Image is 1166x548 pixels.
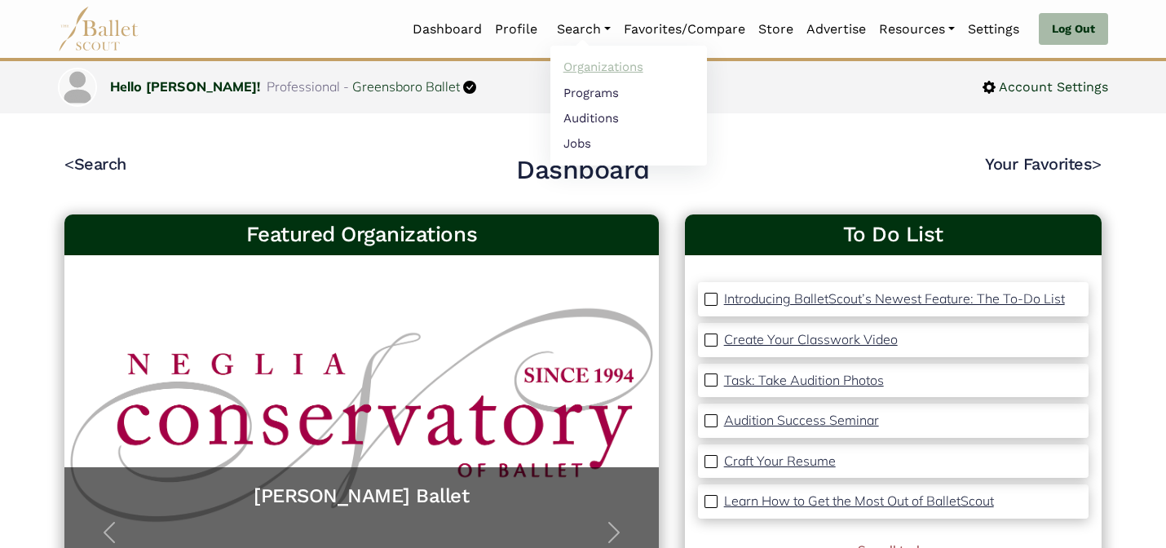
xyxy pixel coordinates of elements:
img: profile picture [60,69,95,105]
p: Audition Success Seminar [724,412,879,428]
span: Professional [267,78,340,95]
a: Resources [872,12,961,46]
a: [PERSON_NAME] Ballet [81,484,643,509]
p: Create Your Classwork Video [724,331,898,347]
a: To Do List [698,221,1089,249]
a: Greensboro Ballet [352,78,460,95]
a: Learn How to Get the Most Out of BalletScout [724,491,994,512]
a: Search [550,12,617,46]
a: Profile [488,12,544,46]
a: Dashboard [406,12,488,46]
ul: Resources [550,46,707,166]
span: - [343,78,349,95]
p: Task: Take Audition Photos [724,372,884,388]
code: > [1092,153,1102,174]
p: Introducing BalletScout’s Newest Feature: The To-Do List [724,290,1065,307]
a: <Search [64,154,126,174]
a: Favorites/Compare [617,12,752,46]
a: Your Favorites> [985,154,1102,174]
a: Auditions [550,105,707,130]
code: < [64,153,74,174]
a: Craft Your Resume [724,451,836,472]
a: Hello [PERSON_NAME]! [110,78,260,95]
a: Organizations [550,55,707,80]
a: Jobs [550,130,707,156]
a: Advertise [800,12,872,46]
h2: Dashboard [516,153,650,188]
a: Programs [550,80,707,105]
span: Account Settings [996,77,1108,98]
a: Introducing BalletScout’s Newest Feature: The To-Do List [724,289,1065,310]
h3: Featured Organizations [77,221,646,249]
p: Craft Your Resume [724,453,836,469]
a: Task: Take Audition Photos [724,370,884,391]
p: Learn How to Get the Most Out of BalletScout [724,493,994,509]
a: Create Your Classwork Video [724,329,898,351]
a: Audition Success Seminar [724,410,879,431]
a: Store [752,12,800,46]
a: Settings [961,12,1026,46]
a: Log Out [1039,13,1108,46]
a: Account Settings [983,77,1108,98]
